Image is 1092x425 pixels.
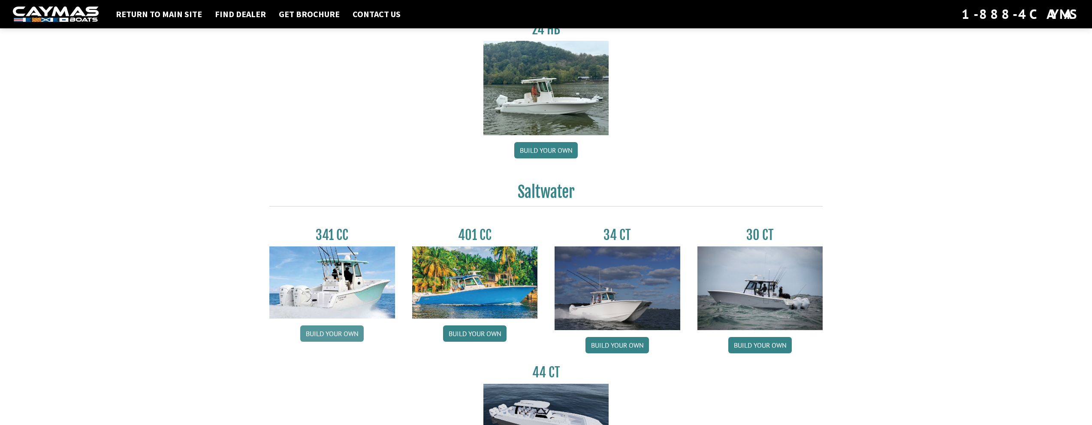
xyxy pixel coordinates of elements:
a: Build your own [514,142,578,158]
a: Build your own [300,325,364,342]
h3: 24 HB [483,21,609,37]
a: Contact Us [348,9,405,20]
h3: 44 CT [483,364,609,380]
img: 30_CT_photo_shoot_for_caymas_connect.jpg [697,246,823,330]
h3: 341 CC [269,227,395,243]
h3: 34 CT [555,227,680,243]
h3: 30 CT [697,227,823,243]
img: 24_HB_thumbnail.jpg [483,41,609,135]
img: Caymas_34_CT_pic_1.jpg [555,246,680,330]
a: Return to main site [112,9,206,20]
a: Build your own [585,337,649,353]
div: 1-888-4CAYMAS [962,5,1079,24]
a: Find Dealer [211,9,270,20]
a: Build your own [728,337,792,353]
img: white-logo-c9c8dbefe5ff5ceceb0f0178aa75bf4bb51f6bca0971e226c86eb53dfe498488.png [13,6,99,22]
h2: Saltwater [269,182,823,206]
img: 401CC_thumb.pg.jpg [412,246,538,319]
a: Build your own [443,325,507,342]
img: 341CC-thumbjpg.jpg [269,246,395,319]
h3: 401 CC [412,227,538,243]
a: Get Brochure [275,9,344,20]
